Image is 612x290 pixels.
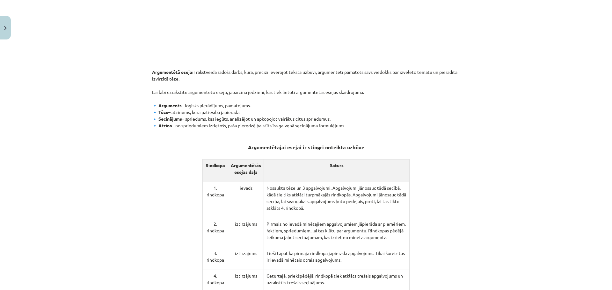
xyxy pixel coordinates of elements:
[152,103,182,108] strong: 🔹 Arguments
[266,185,407,211] p: Nosaukta tēze un 3 apgalvojumi. Apgalvojumi jānosauc tādā secībā, kādā tie tiks atklāti turpmākaj...
[205,221,225,234] p: 2. rindkopa
[231,185,261,191] p: ievads
[231,250,261,257] p: iztirzājums
[266,221,407,241] p: Pirmais no ievadā minētajiem apgalvojumiem jāpierāda ar piemēriem, faktiem, spriedumiem, lai tas ...
[330,162,344,168] b: Saturs
[152,69,192,75] strong: Argumentētā eseja
[152,109,168,115] strong: 🔹 Tēze
[231,162,261,175] b: Argumentētās esejas daļa
[4,26,7,30] img: icon-close-lesson-0947bae3869378f0d4975bcd49f059093ad1ed9edebbc8119c70593378902aed.svg
[231,221,261,227] p: iztirzājums
[266,272,407,286] p: Ceturtajā, priekšpēdējā, rindkopā tiek atklāts trešais apgalvojums un uzrakstīts trešais secinājums.
[205,272,225,286] p: 4. rindkopa
[152,123,172,128] strong: 🔹 Atziņa
[152,116,182,122] strong: 🔹 Secinājums
[205,250,225,263] p: 3. rindkopa
[231,272,261,279] p: iztirzājums
[152,62,460,136] p: ir rakstveida radošs darbs, kurā, precīzi ievērojot teksta uzbūvi, argumentēti pamatots savs vied...
[206,162,225,168] b: Rindkopa
[248,144,364,151] strong: Argumentētajai esejai ir stingri noteikta uzbūve
[205,185,225,198] p: 1. rindkopa
[266,250,407,263] p: Tieši tāpat kā pirmajā rindkopā jāpierāda apgalvojums. Tikai šoreiz tas ir ievadā minētais otrais...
